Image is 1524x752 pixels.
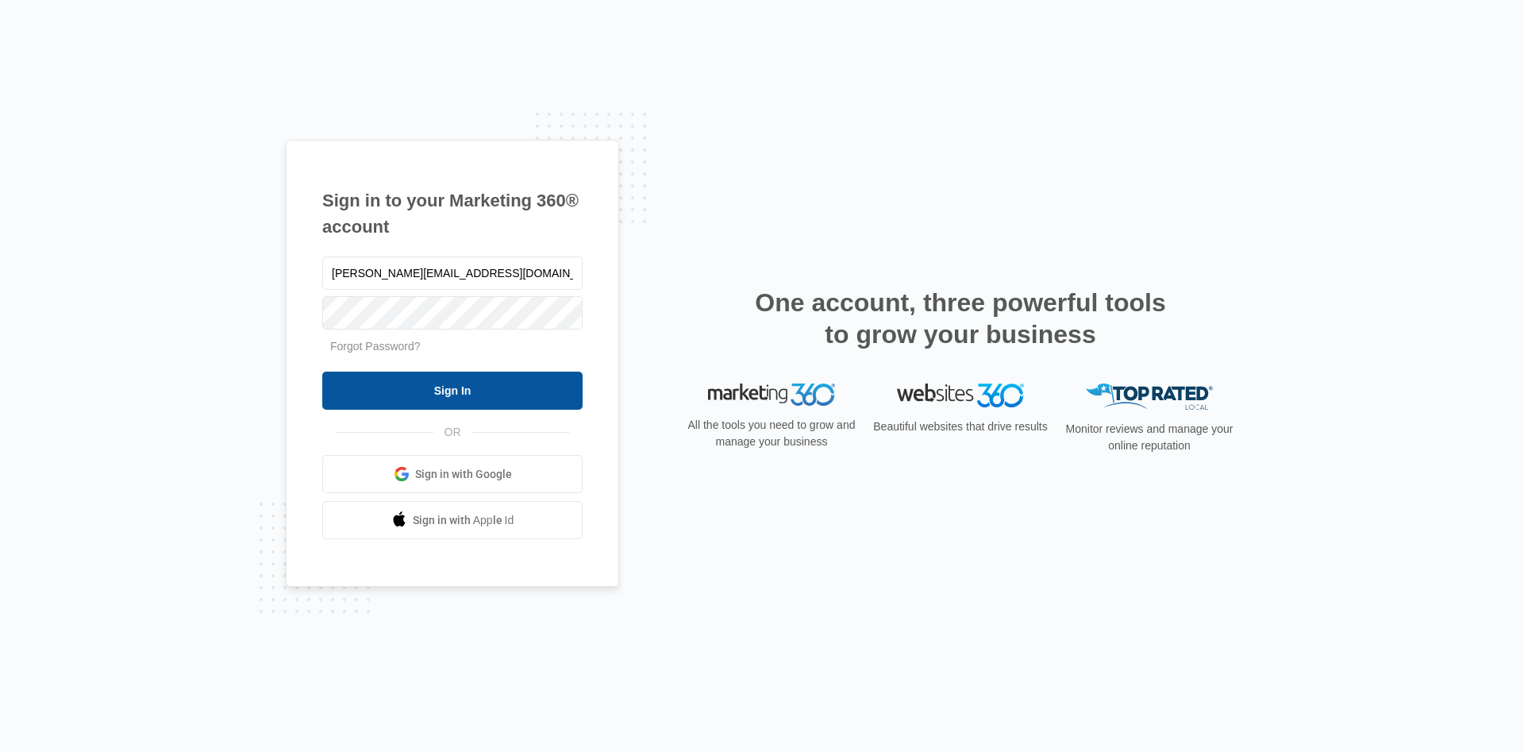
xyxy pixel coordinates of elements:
a: Sign in with Google [322,455,583,493]
img: Top Rated Local [1086,384,1213,410]
p: All the tools you need to grow and manage your business [683,417,860,450]
p: Beautiful websites that drive results [872,418,1049,435]
input: Email [322,256,583,290]
span: Sign in with Google [415,466,512,483]
p: Monitor reviews and manage your online reputation [1060,421,1238,454]
a: Sign in with Apple Id [322,501,583,539]
input: Sign In [322,372,583,410]
span: Sign in with Apple Id [413,512,514,529]
h1: Sign in to your Marketing 360® account [322,187,583,240]
img: Marketing 360 [708,384,835,406]
h2: One account, three powerful tools to grow your business [750,287,1171,350]
a: Forgot Password? [330,340,421,353]
img: Websites 360 [897,384,1024,407]
span: OR [433,424,472,441]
